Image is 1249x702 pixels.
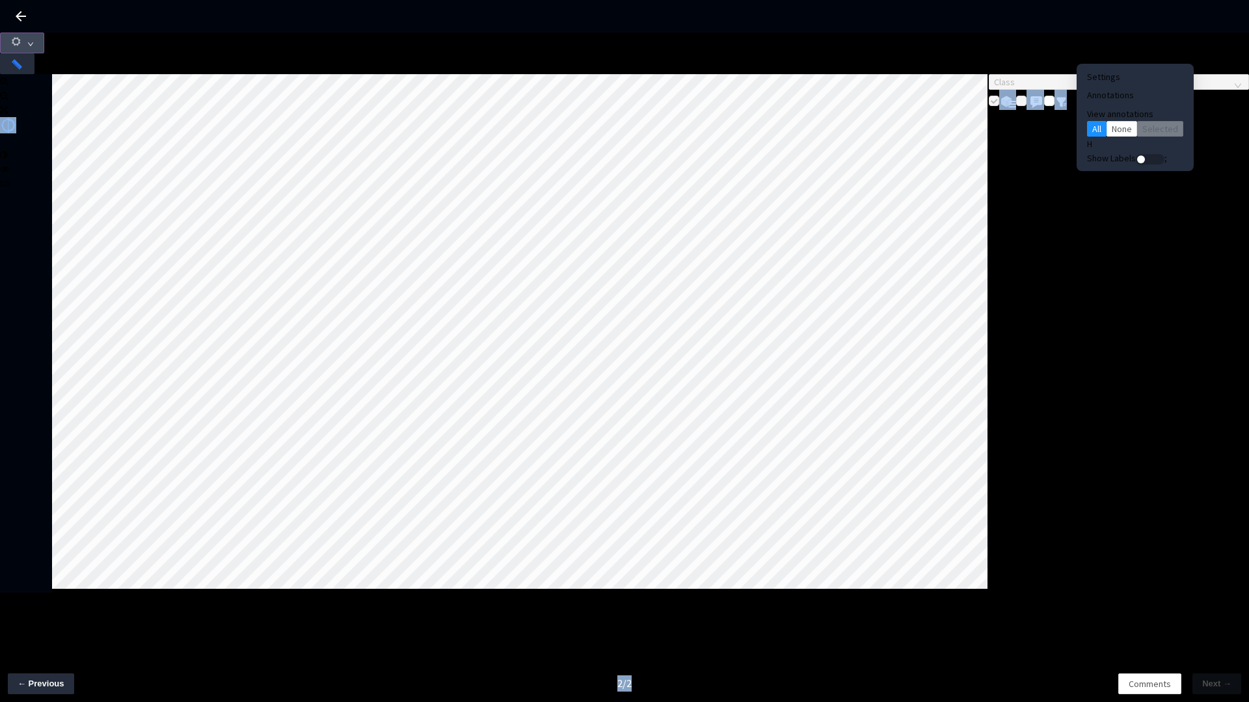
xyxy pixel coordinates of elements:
span: Class [994,75,1244,89]
span: Settings [1087,71,1120,83]
img: svg+xml;base64,PHN2ZyB3aWR0aD0iMjQiIGhlaWdodD0iMjQiIHZpZXdCb3g9IjAgMCAyNCAyNCIgZmlsbD0ibm9uZSIgeG... [1028,94,1044,110]
span: None [1112,122,1132,136]
button: All [1087,121,1107,137]
button: Selected [1137,121,1183,137]
span: H [1087,138,1092,150]
span: All [1092,122,1101,136]
label: View annotations [1087,108,1153,120]
div: 2 / 2 [617,675,632,692]
span: Show Labels [1087,152,1136,164]
span: Comments [1129,677,1171,691]
img: svg+xml;base64,PHN2ZyB4bWxucz0iaHR0cDovL3d3dy53My5vcmcvMjAwMC9zdmciIHdpZHRoPSIxNiIgaGVpZ2h0PSIxNi... [1056,97,1067,107]
img: svg+xml;base64,PHN2ZyB3aWR0aD0iMjMiIGhlaWdodD0iMTkiIHZpZXdCb3g9IjAgMCAyMyAxOSIgZmlsbD0ibm9uZSIgeG... [1001,96,1016,108]
button: Comments [1118,673,1181,694]
h4: Annotations [1087,90,1183,100]
button: Next → [1192,673,1241,694]
button: None [1107,121,1137,137]
span: ; [1164,152,1167,164]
